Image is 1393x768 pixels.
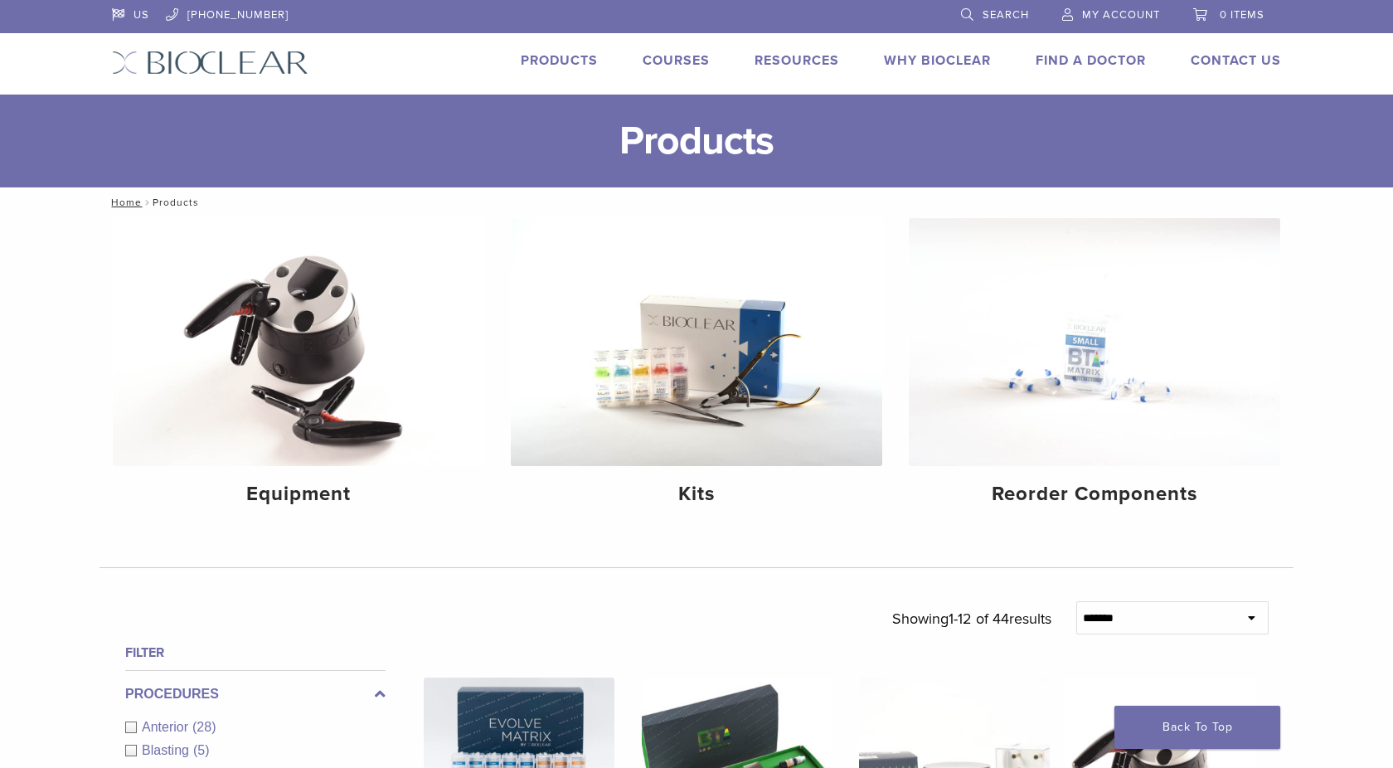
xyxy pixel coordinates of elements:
[949,610,1009,628] span: 1-12 of 44
[1082,8,1160,22] span: My Account
[125,643,386,663] h4: Filter
[511,218,882,466] img: Kits
[643,52,710,69] a: Courses
[524,479,869,509] h4: Kits
[1220,8,1264,22] span: 0 items
[511,218,882,520] a: Kits
[113,218,484,466] img: Equipment
[521,52,598,69] a: Products
[126,479,471,509] h4: Equipment
[1036,52,1146,69] a: Find A Doctor
[983,8,1029,22] span: Search
[922,479,1267,509] h4: Reorder Components
[142,720,192,734] span: Anterior
[884,52,991,69] a: Why Bioclear
[113,218,484,520] a: Equipment
[755,52,839,69] a: Resources
[193,743,210,757] span: (5)
[106,197,142,208] a: Home
[892,601,1051,636] p: Showing results
[99,187,1293,217] nav: Products
[1191,52,1281,69] a: Contact Us
[909,218,1280,466] img: Reorder Components
[142,198,153,207] span: /
[1114,706,1280,749] a: Back To Top
[112,51,308,75] img: Bioclear
[142,743,193,757] span: Blasting
[909,218,1280,520] a: Reorder Components
[125,684,386,704] label: Procedures
[192,720,216,734] span: (28)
